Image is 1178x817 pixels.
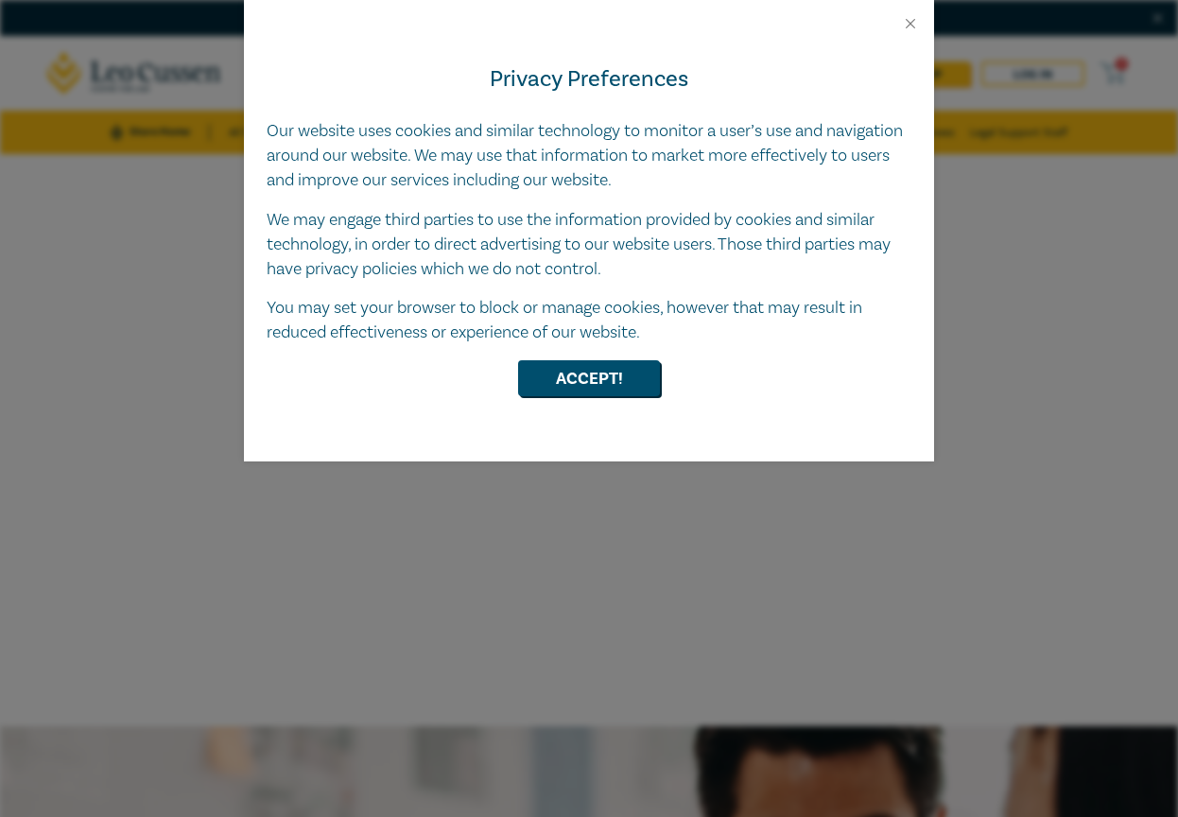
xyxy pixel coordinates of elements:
[518,360,660,396] button: Accept!
[267,119,911,193] p: Our website uses cookies and similar technology to monitor a user’s use and navigation around our...
[267,208,911,282] p: We may engage third parties to use the information provided by cookies and similar technology, in...
[267,296,911,345] p: You may set your browser to block or manage cookies, however that may result in reduced effective...
[902,15,919,32] button: Close
[267,62,911,96] h4: Privacy Preferences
